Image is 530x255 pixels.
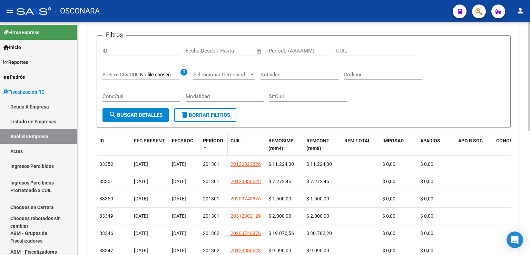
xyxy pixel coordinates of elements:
span: 20312302129 [230,213,261,219]
span: Buscar Detalles [109,112,163,118]
span: $ 7.272,45 [306,179,329,184]
datatable-header-cell: PERÍODO [200,133,228,156]
span: [DATE] [134,179,148,184]
button: Buscar Detalles [102,108,169,122]
span: $ 0,00 [382,213,395,219]
h3: Filtros [102,30,126,40]
span: $ 0,00 [382,230,395,236]
datatable-header-cell: CUIL [228,133,266,156]
span: 201301 [203,161,219,167]
datatable-header-cell: REMOSIMP (rem4) [266,133,304,156]
span: ID [99,138,104,143]
span: REM TOTAL [344,138,371,143]
span: [DATE] [172,213,186,219]
span: [DATE] [134,161,148,167]
mat-icon: person [516,7,524,15]
input: Archivo CSV CUIL [140,72,180,78]
span: 83347 [99,248,113,253]
span: IMPOSAD [382,138,404,143]
span: [DATE] [134,230,148,236]
span: $ 2.000,00 [268,213,291,219]
input: Fecha fin [220,48,253,54]
span: $ 0,00 [420,161,433,167]
mat-icon: search [109,111,117,119]
span: 20123036523 [230,179,261,184]
span: CONOS [496,138,513,143]
span: 201302 [203,248,219,253]
span: 83352 [99,161,113,167]
datatable-header-cell: REMCONT (rem8) [304,133,342,156]
datatable-header-cell: FEC PRESENT [131,133,169,156]
span: $ 0,00 [420,179,433,184]
span: 20203740876 [230,196,261,201]
input: Fecha inicio [186,48,214,54]
span: APO B SOC [458,138,483,143]
span: 83349 [99,213,113,219]
span: $ 1.500,00 [268,196,291,201]
span: Seleccionar Gerenciador [193,72,249,78]
span: $ 30.782,20 [306,230,332,236]
span: $ 7.272,45 [268,179,291,184]
span: [DATE] [172,230,186,236]
span: 20120823826 [230,161,261,167]
span: $ 9.090,00 [268,248,291,253]
span: PERÍODO [203,138,223,143]
datatable-header-cell: FECPROC [169,133,200,156]
span: $ 11.224,00 [306,161,332,167]
span: FECPROC [172,138,193,143]
span: 201301 [203,179,219,184]
span: $ 0,00 [382,179,395,184]
span: Archivo CSV CUIL [102,72,140,77]
span: FEC PRESENT [134,138,165,143]
span: Reportes [3,58,28,66]
datatable-header-cell: APO B SOC [455,133,493,156]
span: $ 0,00 [420,196,433,201]
span: 20123036523 [230,248,261,253]
datatable-header-cell: REM TOTAL [342,133,380,156]
mat-icon: delete [180,111,189,119]
span: $ 0,00 [420,248,433,253]
span: [DATE] [172,248,186,253]
span: Inicio [3,44,21,51]
span: REMOSIMP (rem4) [268,138,294,151]
span: $ 11.224,00 [268,161,294,167]
span: $ 0,00 [382,161,395,167]
span: $ 1.500,00 [306,196,329,201]
span: 83350 [99,196,113,201]
span: [DATE] [134,196,148,201]
span: $ 0,00 [382,248,395,253]
datatable-header-cell: ID [97,133,131,156]
div: Open Intercom Messenger [507,232,523,248]
span: [DATE] [172,196,186,201]
datatable-header-cell: APADIOS [418,133,455,156]
span: REMCONT (rem8) [306,138,330,151]
span: [DATE] [172,179,186,184]
mat-icon: menu [6,7,14,15]
span: $ 2.000,00 [306,213,329,219]
span: $ 0,00 [420,230,433,236]
span: Fiscalización RG [3,88,45,96]
span: [DATE] [172,161,186,167]
button: Open calendar [255,47,263,55]
span: 201301 [203,213,219,219]
span: $ 19.070,56 [268,230,294,236]
span: - OSCONARA [55,3,100,19]
span: Padrón [3,73,26,81]
span: $ 0,00 [420,213,433,219]
span: APADIOS [420,138,440,143]
span: [DATE] [134,213,148,219]
span: 83346 [99,230,113,236]
mat-icon: help [180,68,188,76]
span: CUIL [230,138,241,143]
span: $ 0,00 [382,196,395,201]
span: [DATE] [134,248,148,253]
span: 201301 [203,196,219,201]
datatable-header-cell: IMPOSAD [380,133,418,156]
span: Firma Express [3,29,39,36]
span: 20203740876 [230,230,261,236]
span: $ 9.090,00 [306,248,329,253]
span: 83351 [99,179,113,184]
span: 201302 [203,230,219,236]
span: Borrar Filtros [180,112,230,118]
button: Borrar Filtros [174,108,236,122]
